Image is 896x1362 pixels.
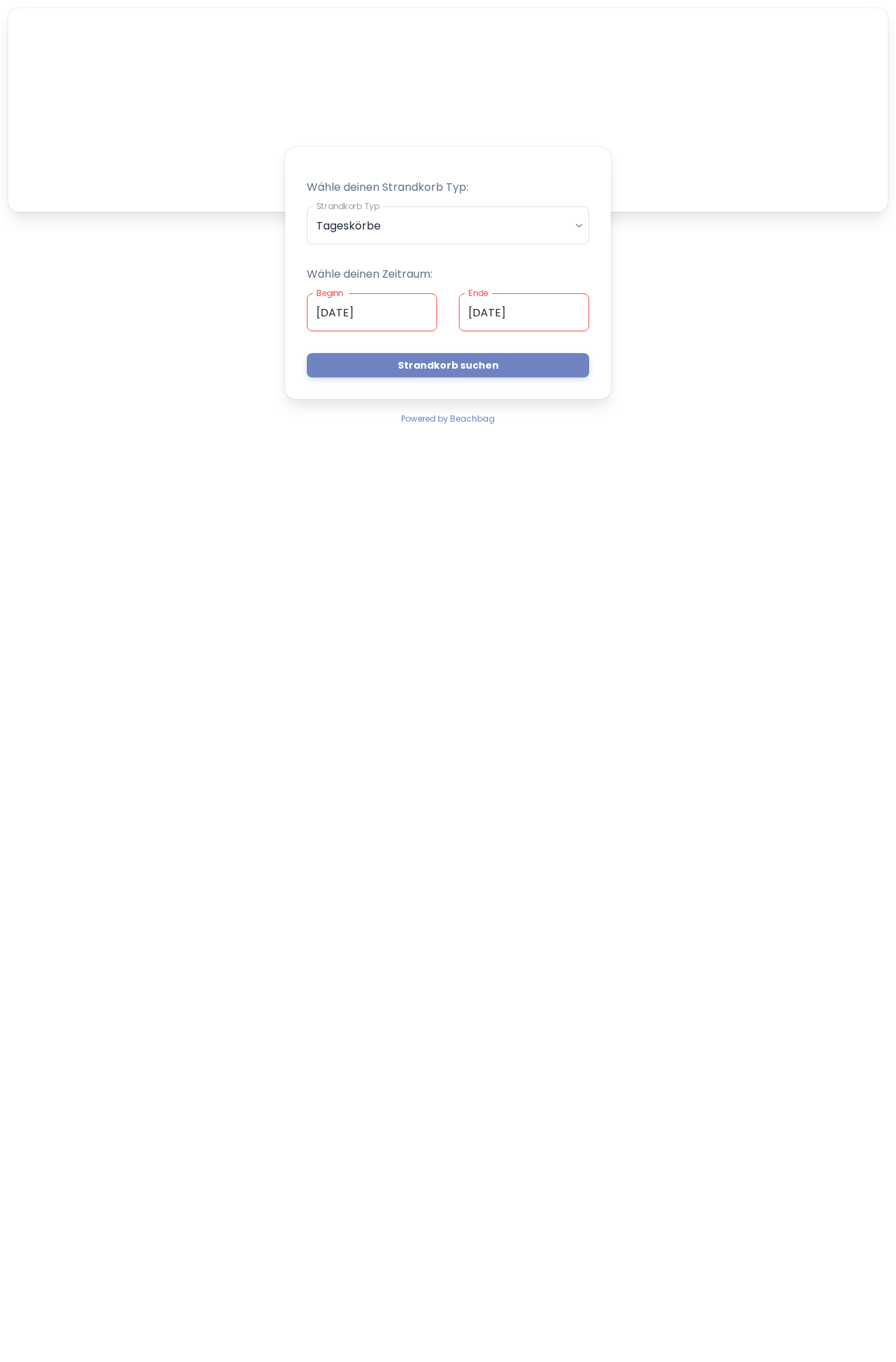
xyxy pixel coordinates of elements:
button: Strandkorb suchen [307,353,589,378]
label: Beginn [316,287,343,299]
p: Wähle deinen Strandkorb Typ: [307,179,589,196]
span: Powered by Beachbag [401,413,495,424]
div: Tageskörbe [307,206,589,244]
label: Strandkorb Typ [316,200,379,212]
label: Ende [468,287,488,299]
a: Powered by Beachbag [401,410,495,426]
p: Wähle deinen Zeitraum: [307,266,589,282]
input: dd.mm.yyyy [307,293,437,331]
input: dd.mm.yyyy [459,293,589,331]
